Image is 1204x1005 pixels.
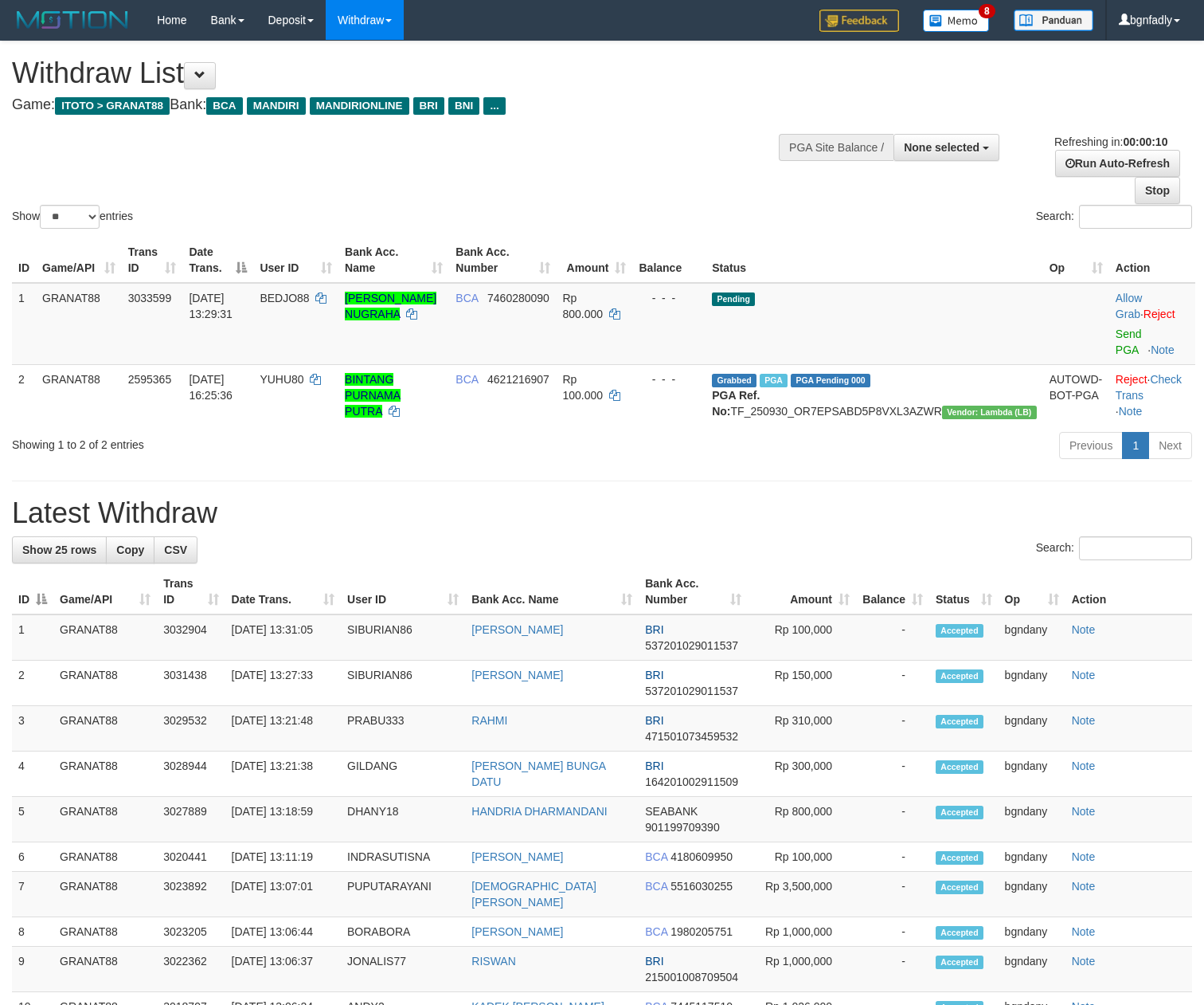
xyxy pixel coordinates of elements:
[936,715,983,728] span: Accepted
[819,10,899,32] img: Feedback.jpg
[225,569,342,614] th: Date Trans.: activate to sort column ascending
[12,872,53,917] td: 7
[936,851,983,865] span: Accepted
[225,661,342,706] td: [DATE] 13:27:33
[341,872,465,917] td: PUPUTARAYANI
[936,926,983,940] span: Accepted
[760,374,788,387] span: Marked by bgndany
[1072,880,1096,893] a: Note
[942,406,1037,419] span: Vendor URL: https://dashboard.q2checkout.com/secure
[936,624,983,638] span: Accepted
[157,872,225,917] td: 3023892
[53,842,157,872] td: GRANAT88
[12,569,53,614] th: ID: activate to sort column descending
[206,97,242,115] span: BCA
[12,97,787,113] h4: Game: Bank:
[645,775,738,788] span: Copy 164201002911509 to clipboard
[225,797,342,842] td: [DATE] 13:18:59
[856,947,929,992] td: -
[116,544,144,556] span: Copy
[645,685,738,697] span: Copy 537201029011537 to clipboard
[1079,536,1192,560] input: Search:
[12,8,133,32] img: MOTION_logo.png
[779,134,893,161] div: PGA Site Balance /
[923,10,990,32] img: Button%20Memo.svg
[645,730,738,743] span: Copy 471501073459532 to clipboard
[645,971,738,983] span: Copy 215001008709504 to clipboard
[413,97,444,115] span: BRI
[712,374,756,387] span: Grabbed
[157,797,225,842] td: 3027889
[12,497,1192,529] h1: Latest Withdraw
[1123,135,1167,148] strong: 00:00:10
[36,364,122,426] td: GRANAT88
[455,373,478,386] span: BCA
[189,373,233,402] span: [DATE] 16:25:36
[154,536,197,563] a: CSV
[645,669,663,681] span: BRI
[856,614,929,661] td: -
[1014,10,1093,31] img: panduan.png
[487,292,549,304] span: Copy 7460280090 to clipboard
[645,805,698,818] span: SEABANK
[471,760,605,788] a: [PERSON_NAME] BUNGA DATU
[1036,536,1192,560] label: Search:
[12,205,133,229] label: Show entries
[12,917,53,947] td: 8
[748,872,856,917] td: Rp 3,500,000
[1054,135,1167,148] span: Refreshing in:
[12,947,53,992] td: 9
[471,714,507,727] a: RAHMI
[1116,373,1147,386] a: Reject
[53,661,157,706] td: GRANAT88
[979,4,995,18] span: 8
[449,238,556,283] th: Bank Acc. Number: activate to sort column ascending
[856,569,929,614] th: Balance: activate to sort column ascending
[748,614,856,661] td: Rp 100,000
[1079,205,1192,229] input: Search:
[225,842,342,872] td: [DATE] 13:11:19
[1072,850,1096,863] a: Note
[856,752,929,797] td: -
[157,614,225,661] td: 3032904
[471,623,563,636] a: [PERSON_NAME]
[936,760,983,774] span: Accepted
[12,842,53,872] td: 6
[1055,150,1180,177] a: Run Auto-Refresh
[1116,292,1142,320] a: Allow Grab
[645,639,738,652] span: Copy 537201029011537 to clipboard
[706,364,1042,426] td: TF_250930_OR7EPSABD5P8VXL3AZWR
[856,917,929,947] td: -
[12,797,53,842] td: 5
[1135,177,1180,204] a: Stop
[341,752,465,797] td: GILDANG
[645,714,663,727] span: BRI
[12,752,53,797] td: 4
[712,389,760,418] b: PGA Ref. No:
[341,947,465,992] td: JONALIS77
[122,238,183,283] th: Trans ID: activate to sort column ascending
[338,238,449,283] th: Bank Acc. Name: activate to sort column ascending
[345,292,436,320] a: [PERSON_NAME] NUGRAHA
[1119,405,1143,418] a: Note
[341,706,465,752] td: PRABU333
[471,880,596,909] a: [DEMOGRAPHIC_DATA][PERSON_NAME]
[557,238,633,283] th: Amount: activate to sort column ascending
[936,881,983,894] span: Accepted
[12,283,36,365] td: 1
[128,292,172,304] span: 3033599
[455,292,478,304] span: BCA
[856,661,929,706] td: -
[639,371,699,387] div: - - -
[1072,925,1096,938] a: Note
[106,536,154,563] a: Copy
[260,373,303,386] span: YUHU80
[345,373,401,418] a: BINTANG PURNAMA PUTRA
[893,134,999,161] button: None selected
[225,752,342,797] td: [DATE] 13:21:38
[12,238,36,283] th: ID
[563,373,604,402] span: Rp 100.000
[1116,328,1142,356] a: Send PGA
[12,614,53,661] td: 1
[157,752,225,797] td: 3028944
